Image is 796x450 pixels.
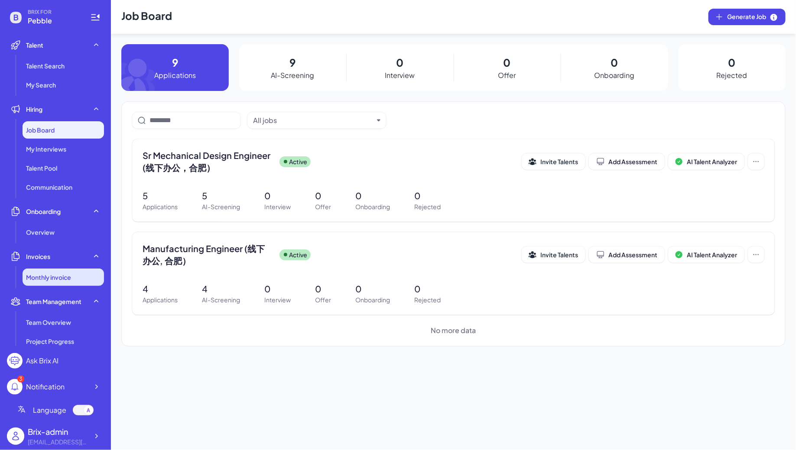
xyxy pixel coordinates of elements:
div: 3 [17,376,24,382]
p: Active [289,157,307,166]
p: Rejected [414,295,441,304]
button: AI Talent Analyzer [668,246,744,263]
div: Add Assessment [596,250,657,259]
span: Monthly invoice [26,273,71,282]
p: AI-Screening [271,70,314,81]
span: Language [33,405,66,415]
span: My Search [26,81,56,89]
span: No more data [431,325,476,336]
img: user_logo.png [7,427,24,445]
p: 0 [504,55,511,70]
p: Rejected [414,202,441,211]
span: Team Management [26,297,81,306]
p: 0 [611,55,618,70]
p: Active [289,250,307,259]
p: AI-Screening [202,295,240,304]
button: All jobs [253,115,374,126]
p: 0 [728,55,736,70]
p: Onboarding [355,202,390,211]
p: Rejected [717,70,747,81]
p: Onboarding [594,70,634,81]
span: Team Overview [26,318,71,327]
div: Add Assessment [596,157,657,166]
span: Sr Mechanical Design Engineer (线下办公，合肥） [143,149,273,174]
p: Offer [315,295,331,304]
span: Invite Talents [540,251,578,259]
span: Onboarding [26,207,61,216]
span: BRIX FOR [28,9,80,16]
p: 0 [414,282,441,295]
p: 0 [264,282,291,295]
button: AI Talent Analyzer [668,153,744,170]
button: Add Assessment [589,153,665,170]
div: Brix-admin [28,426,88,437]
div: Ask Brix AI [26,356,58,366]
div: All jobs [253,115,277,126]
span: Job Board [26,126,55,134]
span: Project Progress [26,337,74,346]
p: 4 [202,282,240,295]
span: AI Talent Analyzer [687,158,737,165]
p: Interview [385,70,415,81]
p: 0 [414,189,441,202]
span: Manufacturing Engineer (线下办公, 合肥） [143,243,273,267]
p: Offer [315,202,331,211]
p: 9 [172,55,178,70]
span: Hiring [26,105,42,113]
span: Generate Job [727,12,778,22]
button: Invite Talents [522,153,585,170]
span: Communication [26,183,72,191]
div: flora@joinbrix.com [28,437,88,447]
span: Overview [26,228,55,236]
span: Pebble [28,16,80,26]
span: AI Talent Analyzer [687,251,737,259]
p: Applications [154,70,196,81]
p: Applications [143,295,178,304]
p: 0 [355,189,390,202]
p: Onboarding [355,295,390,304]
p: 0 [396,55,403,70]
div: Notification [26,382,65,392]
p: 5 [143,189,178,202]
p: AI-Screening [202,202,240,211]
p: 0 [315,282,331,295]
span: Talent Search [26,62,65,70]
span: Talent Pool [26,164,57,172]
p: 9 [289,55,296,70]
span: Invoices [26,252,50,261]
p: 5 [202,189,240,202]
p: 0 [315,189,331,202]
span: Invite Talents [540,158,578,165]
p: Interview [264,202,291,211]
p: 0 [264,189,291,202]
p: Interview [264,295,291,304]
span: Talent [26,41,43,49]
p: Applications [143,202,178,211]
p: Offer [498,70,516,81]
p: 0 [355,282,390,295]
button: Add Assessment [589,246,665,263]
button: Generate Job [708,9,786,25]
p: 4 [143,282,178,295]
span: My Interviews [26,145,66,153]
button: Invite Talents [522,246,585,263]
